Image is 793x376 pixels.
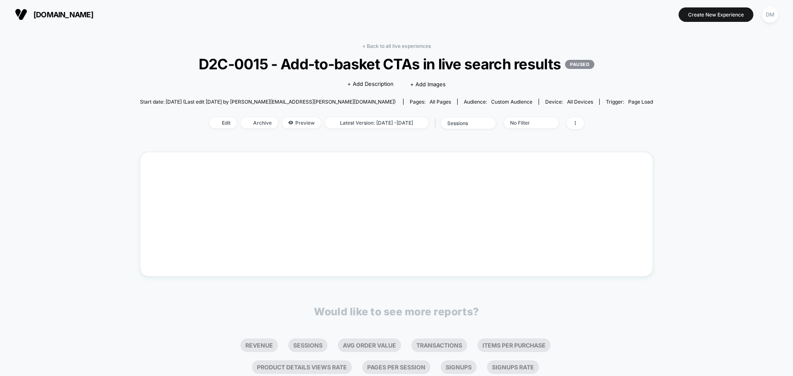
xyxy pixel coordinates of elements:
img: Visually logo [15,8,27,21]
span: | [432,117,441,129]
span: Device: [539,99,599,105]
button: [DOMAIN_NAME] [12,8,96,21]
span: + Add Description [347,80,394,88]
li: Signups [441,360,477,374]
span: D2C-0015 - Add-to-basket CTAs in live search results [166,55,627,73]
span: [DOMAIN_NAME] [33,10,93,19]
div: Trigger: [606,99,653,105]
li: Transactions [411,338,467,352]
span: Latest Version: [DATE] - [DATE] [325,117,428,128]
span: Edit [209,117,237,128]
div: sessions [447,120,480,126]
span: + Add Images [410,81,446,87]
p: Would like to see more reports? [314,305,479,318]
div: No Filter [510,120,543,126]
li: Avg Order Value [338,338,401,352]
li: Signups Rate [487,360,539,374]
a: < Back to all live experiences [362,43,431,49]
p: PAUSED [565,60,594,69]
span: Preview [282,117,321,128]
div: Audience: [464,99,532,105]
span: all devices [567,99,593,105]
button: DM [760,6,781,23]
span: Archive [241,117,278,128]
li: Revenue [240,338,278,352]
div: Pages: [410,99,451,105]
li: Items Per Purchase [477,338,551,352]
span: Start date: [DATE] (Last edit [DATE] by [PERSON_NAME][EMAIL_ADDRESS][PERSON_NAME][DOMAIN_NAME]) [140,99,396,105]
div: DM [762,7,778,23]
span: Page Load [628,99,653,105]
span: all pages [430,99,451,105]
li: Pages Per Session [362,360,430,374]
li: Sessions [288,338,328,352]
li: Product Details Views Rate [252,360,352,374]
button: Create New Experience [679,7,753,22]
span: Custom Audience [491,99,532,105]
